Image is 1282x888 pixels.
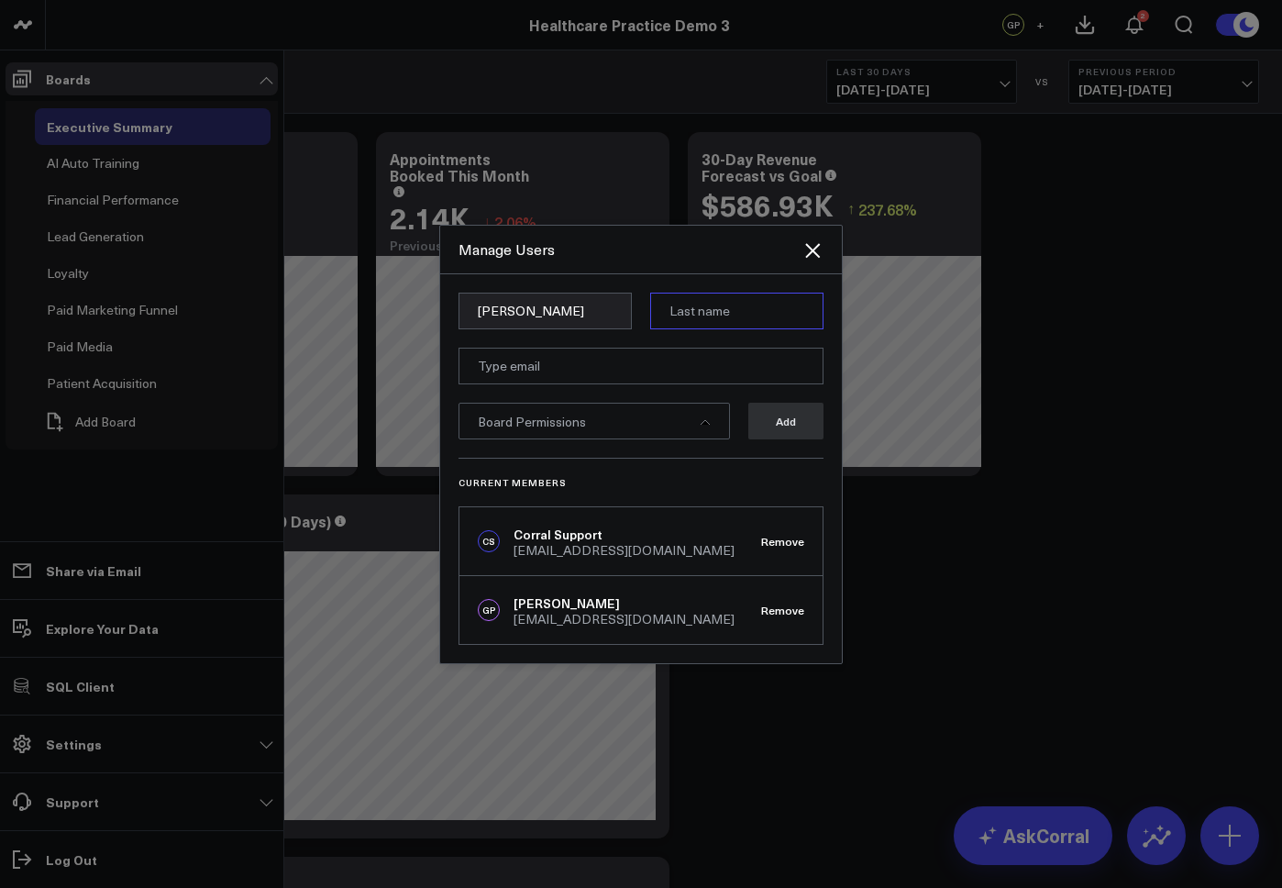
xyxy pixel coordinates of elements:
button: Remove [761,535,804,548]
div: CS [478,530,500,552]
div: GP [478,599,500,621]
div: [EMAIL_ADDRESS][DOMAIN_NAME] [514,544,735,557]
button: Close [801,239,823,261]
button: Remove [761,604,804,616]
input: First name [459,293,632,329]
button: Add [748,403,823,439]
div: Corral Support [514,526,735,544]
input: Last name [650,293,823,329]
input: Type email [459,348,823,384]
div: [EMAIL_ADDRESS][DOMAIN_NAME] [514,613,735,626]
div: Manage Users [459,239,801,260]
h3: Current Members [459,477,823,488]
div: [PERSON_NAME] [514,594,735,613]
span: Board Permissions [478,413,586,430]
